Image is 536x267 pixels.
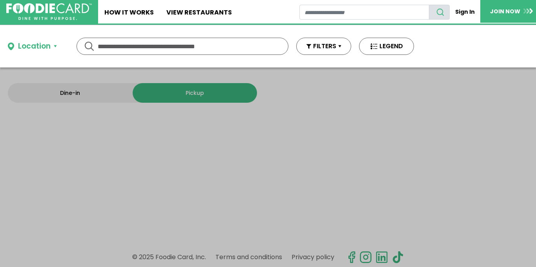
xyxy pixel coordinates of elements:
input: restaurant search [299,5,429,20]
button: Location [8,41,57,52]
img: FoodieCard; Eat, Drink, Save, Donate [6,3,92,20]
div: Location [18,41,51,52]
button: FILTERS [296,38,351,55]
button: LEGEND [359,38,414,55]
a: Sign In [450,5,480,19]
button: search [429,5,450,20]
